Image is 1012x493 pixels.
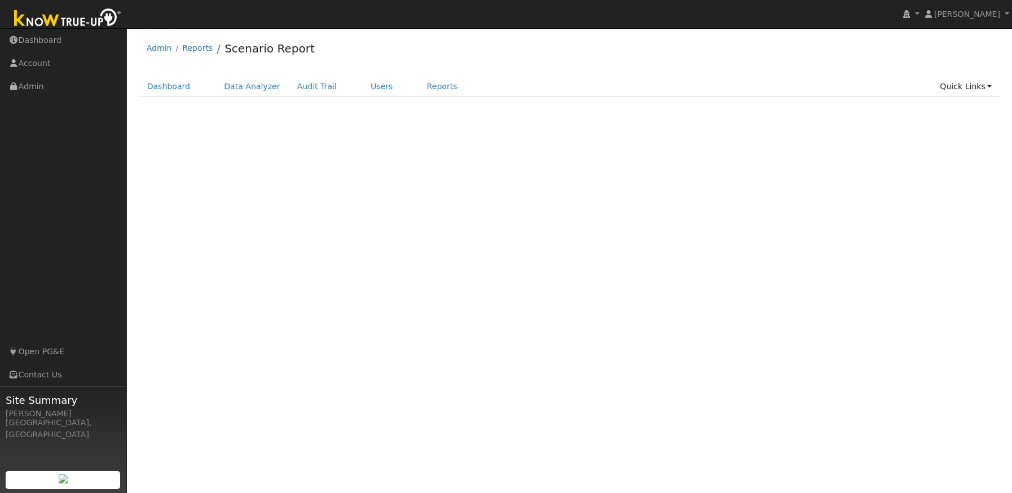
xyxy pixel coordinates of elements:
[6,393,121,408] span: Site Summary
[934,10,1000,19] span: [PERSON_NAME]
[419,76,466,97] a: Reports
[147,43,172,52] a: Admin
[225,42,315,55] a: Scenario Report
[59,474,68,483] img: retrieve
[289,76,345,97] a: Audit Trail
[215,76,289,97] a: Data Analyzer
[139,76,199,97] a: Dashboard
[931,76,1000,97] a: Quick Links
[362,76,402,97] a: Users
[8,6,127,32] img: Know True-Up
[182,43,213,52] a: Reports
[6,408,121,420] div: [PERSON_NAME]
[6,417,121,441] div: [GEOGRAPHIC_DATA], [GEOGRAPHIC_DATA]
